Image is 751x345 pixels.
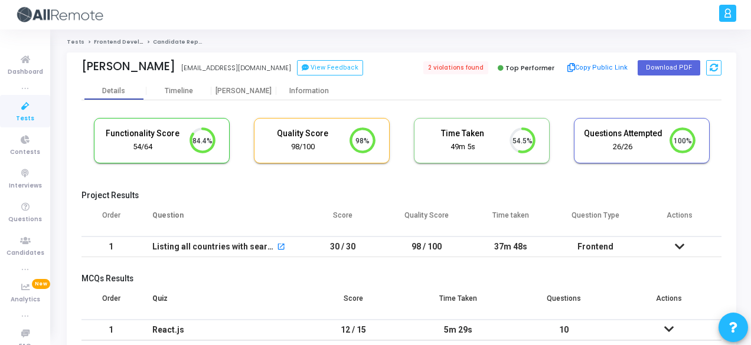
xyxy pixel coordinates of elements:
[8,67,43,77] span: Dashboard
[15,3,103,27] img: logo
[152,237,275,257] div: Listing all countries with search feature
[181,63,291,73] div: [EMAIL_ADDRESS][DOMAIN_NAME]
[6,248,44,258] span: Candidates
[81,203,141,236] th: Order
[103,129,182,139] h5: Functionality Score
[165,87,193,96] div: Timeline
[67,38,736,46] nav: breadcrumb
[385,203,469,236] th: Quality Score
[297,60,363,75] button: View Feedback
[10,147,40,157] span: Contests
[141,287,301,320] th: Quiz
[94,38,166,45] a: Frontend Developer (L4)
[81,236,141,257] td: 1
[301,287,406,320] th: Score
[153,38,207,45] span: Candidate Report
[8,215,42,225] span: Questions
[423,61,488,74] span: 2 violations found
[263,142,342,153] div: 98/100
[301,203,385,236] th: Score
[81,60,175,73] div: [PERSON_NAME]
[553,203,638,236] th: Question Type
[417,320,499,340] div: 5m 29s
[423,142,502,153] div: 49m 5s
[81,190,721,201] h5: Project Results
[263,129,342,139] h5: Quality Score
[103,142,182,153] div: 54/64
[276,87,341,96] div: Information
[469,203,553,236] th: Time taken
[423,129,502,139] h5: Time Taken
[505,63,554,73] span: Top Performer
[637,203,721,236] th: Actions
[81,320,141,340] td: 1
[564,59,632,77] button: Copy Public Link
[277,244,285,252] mat-icon: open_in_new
[553,236,638,257] td: Frontend
[102,87,125,96] div: Details
[152,320,289,340] div: React.js
[11,295,40,305] span: Analytics
[211,87,276,96] div: [PERSON_NAME]
[16,114,34,124] span: Tests
[469,236,553,257] td: 37m 48s
[583,142,662,153] div: 26/26
[81,287,141,320] th: Order
[81,274,721,284] h5: MCQs Results
[301,236,385,257] td: 30 / 30
[385,236,469,257] td: 98 / 100
[638,60,700,75] button: Download PDF
[583,129,662,139] h5: Questions Attempted
[511,287,616,320] th: Questions
[67,38,84,45] a: Tests
[616,287,721,320] th: Actions
[32,279,50,289] span: New
[406,287,511,320] th: Time Taken
[9,181,42,191] span: Interviews
[141,203,301,236] th: Question
[301,320,406,340] td: 12 / 15
[511,320,616,340] td: 10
